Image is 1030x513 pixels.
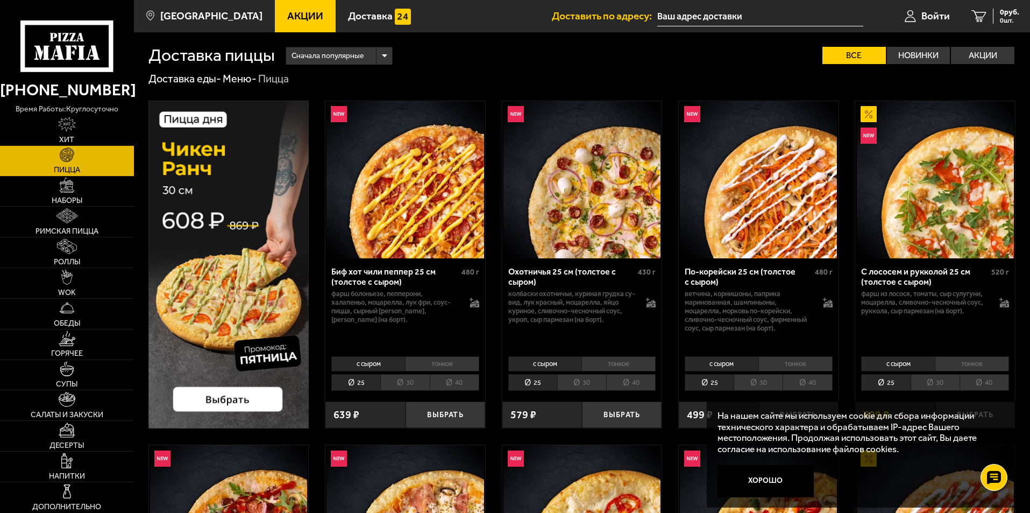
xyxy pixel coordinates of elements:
[35,228,98,235] span: Римская пицца
[148,72,221,85] a: Доставка еды-
[32,503,101,511] span: Дополнительно
[348,11,393,21] span: Доставка
[331,290,459,324] p: фарш болоньезе, пепперони, халапеньо, моцарелла, лук фри, соус-пицца, сырный [PERSON_NAME], [PERS...
[638,268,656,277] span: 430 г
[508,451,524,467] img: Новинка
[861,266,989,287] div: С лососем и рукколой 25 см (толстое с сыром)
[557,374,606,391] li: 30
[951,47,1014,64] label: Акции
[815,268,833,277] span: 480 г
[718,410,999,455] p: На нашем сайте мы используем cookie для сбора информации технического характера и обрабатываем IP...
[685,266,812,287] div: По-корейски 25 см (толстое с сыром)
[552,11,657,21] span: Доставить по адресу:
[52,197,82,205] span: Наборы
[395,9,411,25] img: 15daf4d41897b9f0e9f617042186c801.svg
[758,356,833,371] li: тонкое
[861,290,989,315] p: фарш из лосося, томаты, сыр сулугуни, моцарелла, сливочно-чесночный соус, руккола, сыр пармезан (...
[56,381,77,388] span: Супы
[684,106,700,122] img: Новинка
[685,290,812,333] p: ветчина, корнишоны, паприка маринованная, шампиньоны, моцарелла, морковь по-корейски, сливочно-че...
[734,374,783,391] li: 30
[406,402,485,428] button: Выбрать
[333,410,359,420] span: 639 ₽
[855,101,1015,258] a: АкционныйНовинкаС лососем и рукколой 25 см (толстое с сыром)
[935,356,1009,371] li: тонкое
[684,451,700,467] img: Новинка
[54,320,80,327] span: Обеды
[502,101,662,258] a: НовинкаОхотничья 25 см (толстое с сыром)
[292,46,364,66] span: Сначала популярные
[508,106,524,122] img: Новинка
[581,356,656,371] li: тонкое
[857,101,1014,258] img: С лососем и рукколой 25 см (толстое с сыром)
[54,258,80,266] span: Роллы
[148,47,275,64] h1: Доставка пиццы
[430,374,479,391] li: 40
[223,72,257,85] a: Меню-
[331,106,347,122] img: Новинка
[680,101,837,258] img: По-корейски 25 см (толстое с сыром)
[510,410,536,420] span: 579 ₽
[461,268,479,277] span: 480 г
[287,11,323,21] span: Акции
[49,473,85,480] span: Напитки
[679,101,839,258] a: НовинкаПо-корейски 25 см (толстое с сыром)
[861,128,877,144] img: Новинка
[861,356,935,371] li: с сыром
[822,47,886,64] label: Все
[718,465,814,497] button: Хорошо
[685,374,734,391] li: 25
[960,374,1009,391] li: 40
[685,356,758,371] li: с сыром
[405,356,479,371] li: тонкое
[582,402,662,428] button: Выбрать
[54,166,80,174] span: Пицца
[508,266,636,287] div: Охотничья 25 см (толстое с сыром)
[258,72,289,86] div: Пицца
[380,374,429,391] li: 30
[1000,9,1019,16] span: 0 руб.
[331,266,459,287] div: Биф хот чили пеппер 25 см (толстое с сыром)
[326,101,484,258] img: Биф хот чили пеппер 25 см (толстое с сыром)
[861,106,877,122] img: Акционный
[331,356,405,371] li: с сыром
[503,101,660,258] img: Охотничья 25 см (толстое с сыром)
[508,290,636,324] p: колбаски охотничьи, куриная грудка су-вид, лук красный, моцарелла, яйцо куриное, сливочно-чесночн...
[911,374,960,391] li: 30
[657,6,863,26] input: Ваш адрес доставки
[49,442,84,449] span: Десерты
[887,47,950,64] label: Новинки
[508,374,557,391] li: 25
[325,101,485,258] a: НовинкаБиф хот чили пеппер 25 см (толстое с сыром)
[991,268,1009,277] span: 520 г
[31,411,103,419] span: Салаты и закуски
[861,374,910,391] li: 25
[154,451,171,467] img: Новинка
[1000,17,1019,24] span: 0 шт.
[508,356,582,371] li: с сыром
[58,289,76,297] span: WOK
[331,374,380,391] li: 25
[51,350,83,357] span: Горячее
[687,410,713,420] span: 499 ₽
[921,11,950,21] span: Войти
[160,11,262,21] span: [GEOGRAPHIC_DATA]
[59,136,74,144] span: Хит
[606,374,656,391] li: 40
[783,374,832,391] li: 40
[331,451,347,467] img: Новинка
